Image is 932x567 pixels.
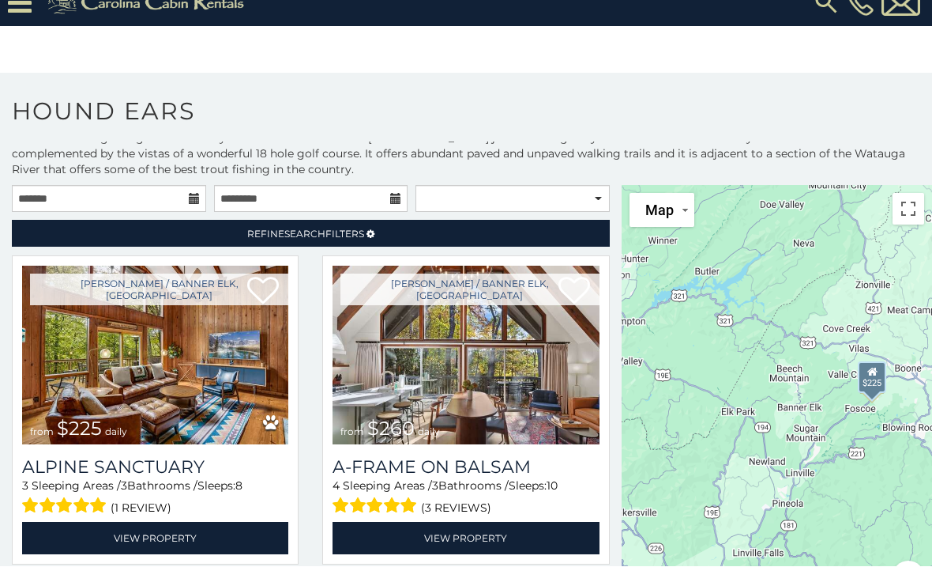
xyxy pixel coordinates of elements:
[432,479,438,493] span: 3
[247,229,364,240] span: Refine Filters
[340,426,364,438] span: from
[30,426,54,438] span: from
[333,266,599,445] img: A-Frame on Balsam
[235,479,242,493] span: 8
[893,194,924,225] button: Toggle fullscreen view
[547,479,558,493] span: 10
[333,479,340,493] span: 4
[645,202,674,219] span: Map
[284,229,325,240] span: Search
[12,221,610,248] a: RefineSearchFilters
[333,457,599,478] a: A-Frame on Balsam
[22,478,288,519] div: Sleeping Areas / Bathrooms / Sleeps:
[367,418,415,440] span: $260
[121,479,127,493] span: 3
[333,266,599,445] a: A-Frame on Balsam from $260 daily
[111,498,171,519] span: (1 review)
[421,498,491,519] span: (3 reviews)
[22,266,288,445] a: Alpine Sanctuary from $225 daily
[340,274,599,306] a: [PERSON_NAME] / Banner Elk, [GEOGRAPHIC_DATA]
[418,426,440,438] span: daily
[333,478,599,519] div: Sleeping Areas / Bathrooms / Sleeps:
[22,457,288,478] a: Alpine Sanctuary
[22,479,28,493] span: 3
[859,362,887,394] div: $225
[30,274,288,306] a: [PERSON_NAME] / Banner Elk, [GEOGRAPHIC_DATA]
[333,523,599,555] a: View Property
[629,194,694,228] button: Change map style
[22,523,288,555] a: View Property
[22,266,288,445] img: Alpine Sanctuary
[105,426,127,438] span: daily
[57,418,102,440] span: $225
